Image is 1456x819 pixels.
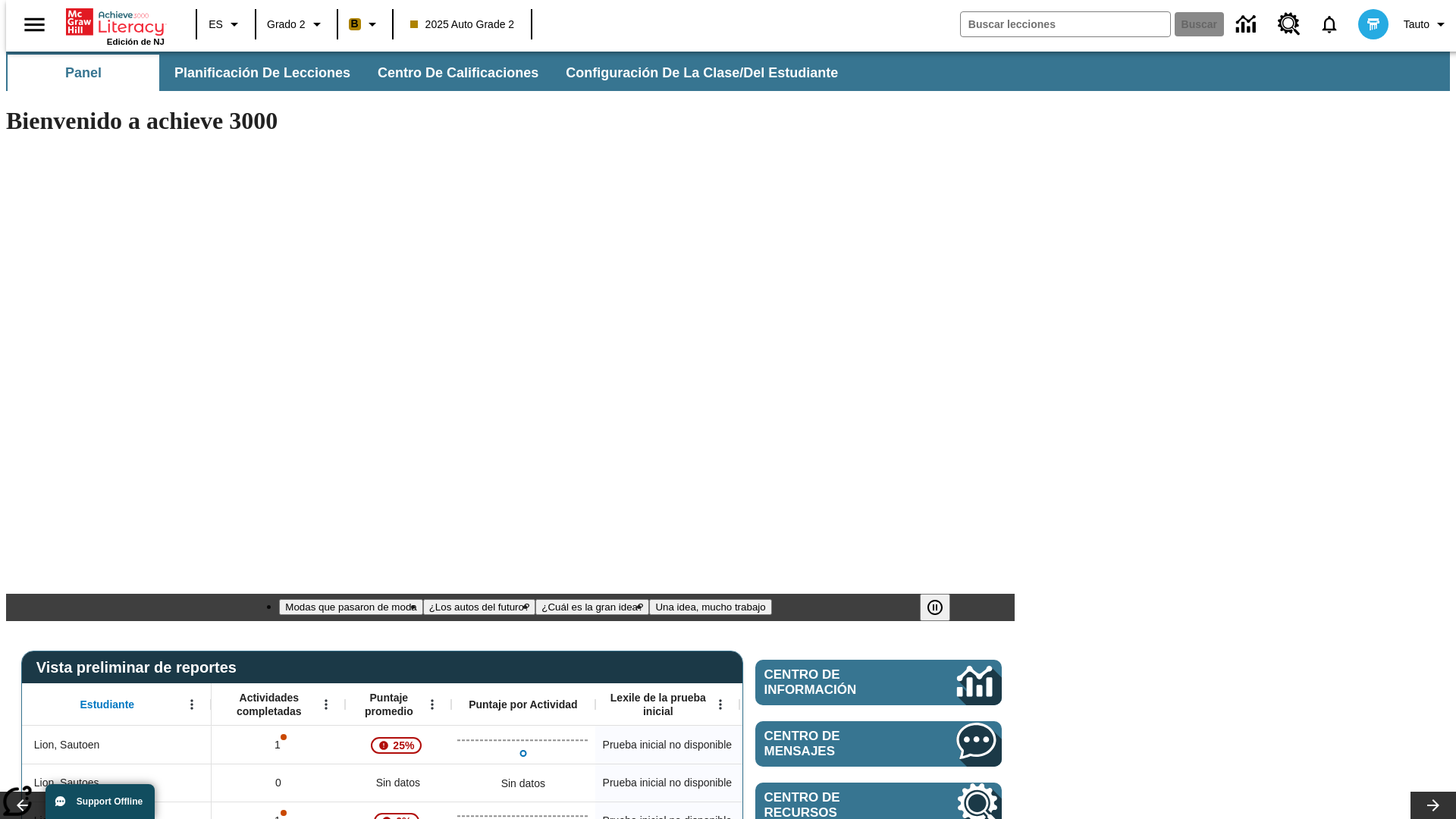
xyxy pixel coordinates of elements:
span: 0 [275,775,281,791]
span: Planificación de lecciones [174,64,350,82]
span: Estudiante [80,698,135,711]
button: Abrir el menú lateral [12,2,57,47]
a: Centro de información [755,660,1002,705]
span: Puntaje por Actividad [469,698,577,711]
span: Edición de NJ [107,37,165,46]
div: 1, Es posible que sea inválido el puntaje de una o más actividades., Lion, Sautoen [212,726,345,764]
input: Buscar campo [961,12,1170,36]
button: Abrir menú [709,693,732,716]
button: Pausar [920,594,950,621]
button: Diapositiva 3 ¿Cuál es la gran idea? [535,599,649,615]
button: Escoja un nuevo avatar [1349,5,1398,44]
button: Lenguaje: ES, Selecciona un idioma [202,11,250,38]
button: Grado: Grado 2, Elige un grado [261,11,332,38]
button: Configuración de la clase/del estudiante [554,55,850,91]
button: Diapositiva 2 ¿Los autos del futuro? [423,599,536,615]
span: Support Offline [77,796,143,807]
button: Centro de calificaciones [366,55,551,91]
span: Prueba inicial no disponible, Lion, Sautoen [603,737,732,753]
a: Centro de información [1227,4,1269,45]
button: Abrir menú [421,693,444,716]
button: Abrir menú [315,693,337,716]
a: Centro de recursos, Se abrirá en una pestaña nueva. [1269,4,1310,45]
p: 1 [273,737,284,753]
span: Tauto [1404,17,1429,33]
span: Lexile de la prueba inicial [603,691,714,718]
span: Sin datos [369,767,428,799]
div: 0, Lion, Sautoes [212,764,345,802]
button: Diapositiva 4 Una idea, mucho trabajo [649,599,771,615]
button: Carrusel de lecciones, seguir [1410,792,1456,819]
span: ES [209,17,223,33]
h1: Bienvenido a achieve 3000 [6,107,1015,135]
button: Panel [8,55,159,91]
img: avatar image [1358,9,1389,39]
button: Perfil/Configuración [1398,11,1456,38]
div: Sin datos, Lion, Sautoes [739,764,883,802]
a: Centro de mensajes [755,721,1002,767]
div: , 25%, ¡Atención! La puntuación media de 25% correspondiente al primer intento de este estudiante... [345,726,451,764]
div: Portada [66,5,165,46]
span: 25% [387,732,420,759]
span: 2025 Auto Grade 2 [410,17,515,33]
span: Lion, Sautoen [34,737,99,753]
span: Configuración de la clase/del estudiante [566,64,838,82]
span: Centro de calificaciones [378,64,538,82]
button: Diapositiva 1 Modas que pasaron de moda [279,599,422,615]
div: Pausar [920,594,965,621]
span: Panel [65,64,102,82]
div: Subbarra de navegación [6,52,1450,91]
span: Vista preliminar de reportes [36,659,244,676]
span: B [351,14,359,33]
span: Actividades completadas [219,691,319,718]
button: Abrir menú [180,693,203,716]
a: Notificaciones [1310,5,1349,44]
span: Prueba inicial no disponible, Lion, Sautoes [603,775,732,791]
div: Sin datos, Lion, Sautoes [494,768,553,799]
span: Grado 2 [267,17,306,33]
span: Lion, Sautoes [34,775,99,791]
a: Portada [66,7,165,37]
span: Centro de mensajes [764,729,912,759]
span: Puntaje promedio [353,691,425,718]
button: Planificación de lecciones [162,55,362,91]
button: Boost El color de la clase es anaranjado claro. Cambiar el color de la clase. [343,11,388,38]
span: Centro de información [764,667,906,698]
button: Support Offline [45,784,155,819]
div: Sin datos, Lion, Sautoes [345,764,451,802]
div: Sin datos, Lion, Sautoen [739,726,883,764]
div: Subbarra de navegación [6,55,852,91]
